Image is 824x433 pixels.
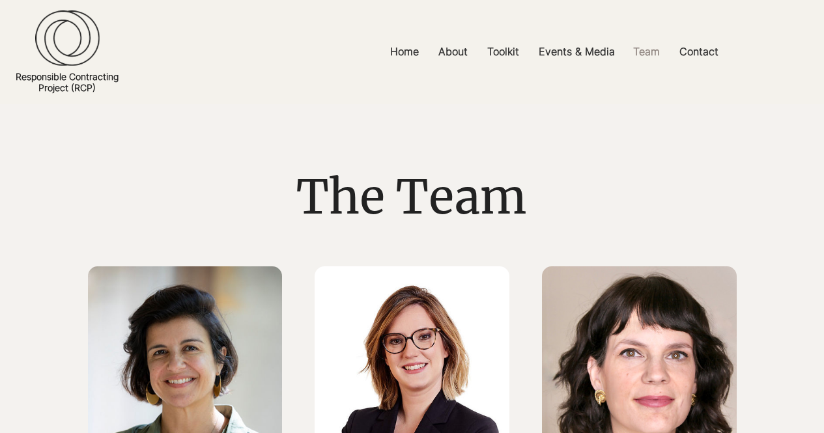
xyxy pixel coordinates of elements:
nav: Site [284,37,824,66]
a: Responsible ContractingProject (RCP) [16,71,119,93]
p: Events & Media [532,37,621,66]
p: Contact [673,37,725,66]
p: Home [384,37,425,66]
a: Toolkit [477,37,529,66]
a: Contact [670,37,728,66]
p: Team [627,37,666,66]
a: About [429,37,477,66]
p: About [432,37,474,66]
span: The Team [296,167,527,227]
a: Team [623,37,670,66]
a: Events & Media [529,37,623,66]
a: Home [380,37,429,66]
p: Toolkit [481,37,526,66]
